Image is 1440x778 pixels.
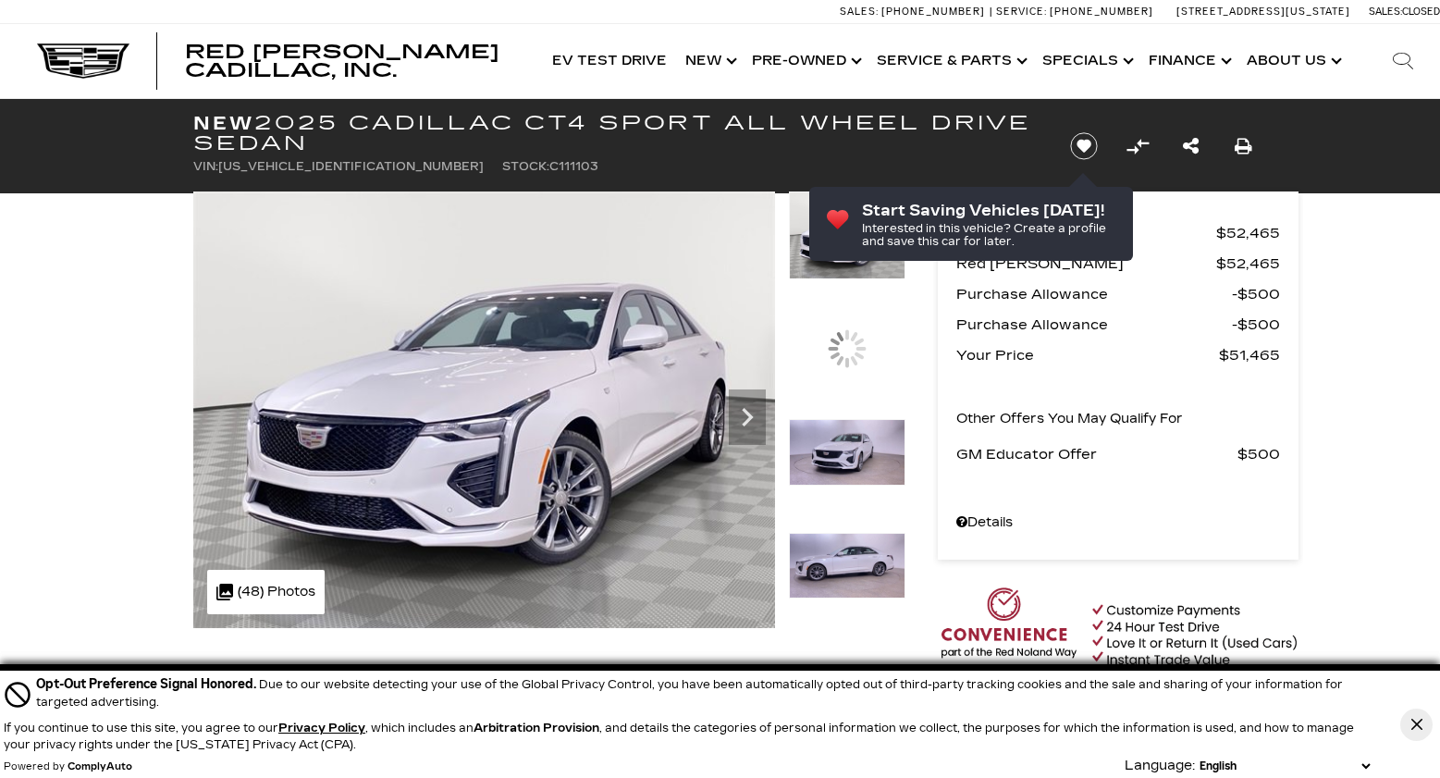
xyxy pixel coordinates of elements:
[1125,759,1195,772] div: Language:
[1124,132,1151,160] button: Compare vehicle
[789,533,905,599] img: New 2025 Crystal White Tricoat Cadillac Sport image 4
[840,6,990,17] a: Sales: [PHONE_NUMBER]
[956,406,1183,432] p: Other Offers You May Qualify For
[474,722,599,735] strong: Arbitration Provision
[4,722,1354,751] p: If you continue to use this site, you agree to our , which includes an , and details the categori...
[676,24,743,98] a: New
[1033,24,1139,98] a: Specials
[1219,342,1280,368] span: $51,465
[36,676,259,692] span: Opt-Out Preference Signal Honored .
[1176,6,1350,18] a: [STREET_ADDRESS][US_STATE]
[956,312,1232,338] span: Purchase Allowance
[956,342,1280,368] a: Your Price $51,465
[996,6,1047,18] span: Service:
[37,43,129,79] img: Cadillac Dark Logo with Cadillac White Text
[868,24,1033,98] a: Service & Parts
[956,251,1280,277] a: Red [PERSON_NAME] $52,465
[185,41,499,81] span: Red [PERSON_NAME] Cadillac, Inc.
[956,441,1280,467] a: GM Educator Offer $500
[956,342,1219,368] span: Your Price
[956,510,1280,536] a: Details
[1050,6,1153,18] span: [PHONE_NUMBER]
[1237,24,1348,98] a: About Us
[990,6,1158,17] a: Service: [PHONE_NUMBER]
[502,160,549,173] span: Stock:
[1369,6,1402,18] span: Sales:
[789,191,905,279] img: New 2025 Crystal White Tricoat Cadillac Sport image 1
[1402,6,1440,18] span: Closed
[956,281,1232,307] span: Purchase Allowance
[1139,24,1237,98] a: Finance
[956,251,1216,277] span: Red [PERSON_NAME]
[956,312,1280,338] a: Purchase Allowance $500
[956,220,1280,246] a: MSRP $52,465
[1216,251,1280,277] span: $52,465
[881,6,985,18] span: [PHONE_NUMBER]
[840,6,879,18] span: Sales:
[193,191,775,628] img: New 2025 Crystal White Tricoat Cadillac Sport image 1
[218,160,484,173] span: [US_VEHICLE_IDENTIFICATION_NUMBER]
[36,674,1374,710] div: Due to our website detecting your use of the Global Privacy Control, you have been automatically ...
[1400,709,1433,741] button: Close Button
[207,570,325,614] div: (48) Photos
[729,389,766,445] div: Next
[1237,441,1280,467] span: $500
[4,761,132,772] div: Powered by
[1216,220,1280,246] span: $52,465
[1183,133,1199,159] a: Share this New 2025 Cadillac CT4 Sport All Wheel Drive Sedan
[193,112,254,134] strong: New
[193,160,218,173] span: VIN:
[1235,133,1252,159] a: Print this New 2025 Cadillac CT4 Sport All Wheel Drive Sedan
[549,160,598,173] span: C111103
[278,722,365,735] a: Privacy Policy
[68,761,132,772] a: ComplyAuto
[743,24,868,98] a: Pre-Owned
[956,220,1216,246] span: MSRP
[1195,758,1374,774] select: Language Select
[956,441,1237,467] span: GM Educator Offer
[956,281,1280,307] a: Purchase Allowance $500
[193,113,1040,154] h1: 2025 Cadillac CT4 Sport All Wheel Drive Sedan
[543,24,676,98] a: EV Test Drive
[789,419,905,486] img: New 2025 Crystal White Tricoat Cadillac Sport image 3
[1232,281,1280,307] span: $500
[1064,131,1104,161] button: Save vehicle
[185,43,524,80] a: Red [PERSON_NAME] Cadillac, Inc.
[1232,312,1280,338] span: $500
